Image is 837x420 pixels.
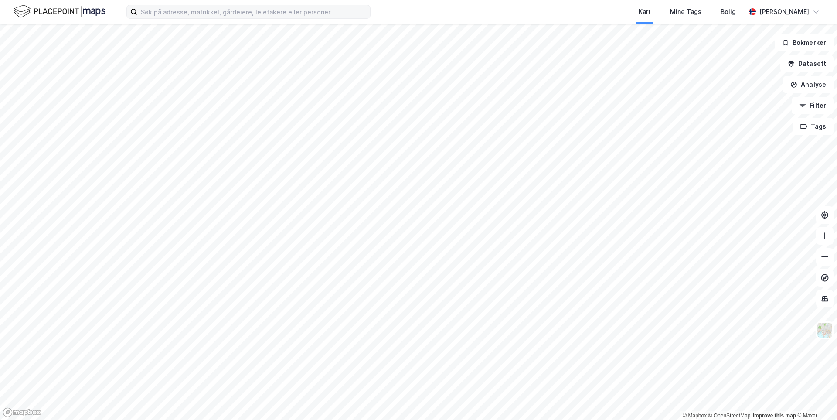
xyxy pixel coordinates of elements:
div: [PERSON_NAME] [759,7,809,17]
div: Kontrollprogram for chat [793,378,837,420]
button: Tags [793,118,834,135]
iframe: Chat Widget [793,378,837,420]
button: Bokmerker [775,34,834,51]
button: Filter [792,97,834,114]
a: OpenStreetMap [708,413,751,419]
div: Mine Tags [670,7,701,17]
div: Kart [639,7,651,17]
a: Mapbox homepage [3,407,41,417]
a: Mapbox [683,413,707,419]
div: Bolig [721,7,736,17]
img: Z [817,322,833,338]
button: Analyse [783,76,834,93]
img: logo.f888ab2527a4732fd821a326f86c7f29.svg [14,4,105,19]
input: Søk på adresse, matrikkel, gårdeiere, leietakere eller personer [137,5,370,18]
a: Improve this map [753,413,796,419]
button: Datasett [780,55,834,72]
